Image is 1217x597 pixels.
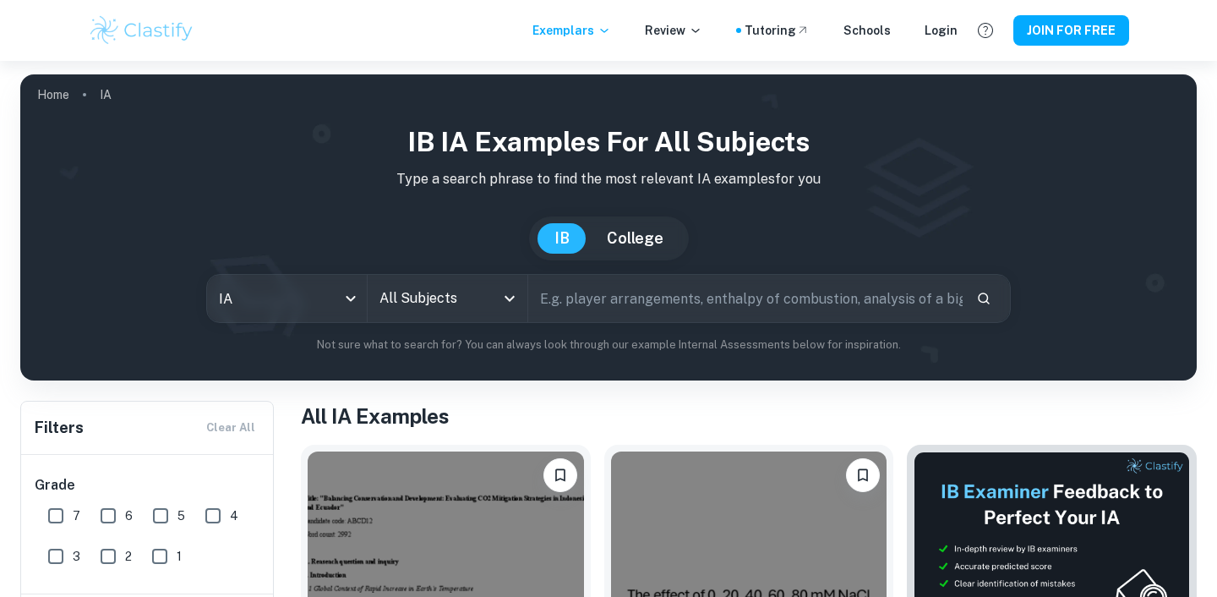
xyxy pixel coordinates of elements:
a: Login [925,21,958,40]
h1: All IA Examples [301,401,1197,431]
img: profile cover [20,74,1197,381]
span: 4 [230,507,238,525]
button: Search [969,284,998,313]
input: E.g. player arrangements, enthalpy of combustion, analysis of a big city... [528,275,963,322]
h6: Grade [35,475,261,496]
h6: Filters [35,416,84,440]
button: Open [498,287,521,310]
span: 2 [125,547,132,566]
img: Clastify logo [88,14,195,47]
p: Type a search phrase to find the most relevant IA examples for you [34,169,1183,189]
div: IA [207,275,367,322]
span: 5 [177,507,185,525]
span: 1 [177,547,182,566]
button: Help and Feedback [971,16,1000,45]
button: College [590,223,680,254]
a: Schools [843,21,891,40]
button: Please log in to bookmark exemplars [543,458,577,492]
span: 7 [73,507,80,525]
span: 3 [73,547,80,566]
button: JOIN FOR FREE [1013,15,1129,46]
span: 6 [125,507,133,525]
p: Review [645,21,702,40]
a: Home [37,83,69,107]
h1: IB IA examples for all subjects [34,122,1183,162]
button: IB [538,223,587,254]
a: Tutoring [745,21,810,40]
p: IA [100,85,112,104]
p: Exemplars [532,21,611,40]
button: Please log in to bookmark exemplars [846,458,880,492]
p: Not sure what to search for? You can always look through our example Internal Assessments below f... [34,337,1183,353]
